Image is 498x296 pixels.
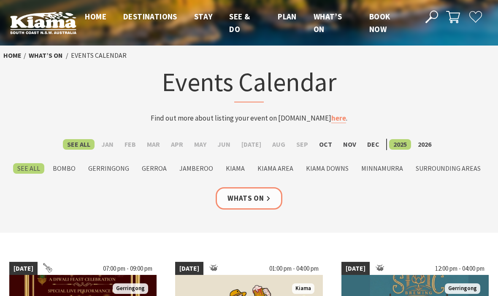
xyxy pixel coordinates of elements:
[76,10,415,36] nav: Main Menu
[445,283,480,294] span: Gerringong
[341,262,370,275] span: [DATE]
[216,187,282,210] a: Whats On
[411,163,485,174] label: Surrounding Areas
[29,51,62,60] a: What’s On
[331,113,346,123] a: here
[87,65,412,102] h1: Events Calendar
[87,113,412,124] p: Find out more about listing your event on [DOMAIN_NAME] .
[97,139,118,150] label: Jan
[268,139,290,150] label: Aug
[278,11,297,22] span: Plan
[13,163,44,174] label: See All
[222,163,249,174] label: Kiama
[314,11,342,34] span: What’s On
[63,139,95,150] label: See All
[99,262,157,275] span: 07:00 pm - 09:00 pm
[363,139,384,150] label: Dec
[237,139,265,150] label: [DATE]
[431,262,489,275] span: 12:00 pm - 04:00 pm
[175,163,217,174] label: Jamberoo
[143,139,164,150] label: Mar
[175,262,203,275] span: [DATE]
[292,283,314,294] span: Kiama
[71,50,127,61] li: Events Calendar
[3,51,22,60] a: Home
[120,139,140,150] label: Feb
[113,283,148,294] span: Gerringong
[194,11,213,22] span: Stay
[389,139,411,150] label: 2025
[138,163,171,174] label: Gerroa
[84,163,133,174] label: Gerringong
[213,139,235,150] label: Jun
[253,163,298,174] label: Kiama Area
[190,139,211,150] label: May
[9,262,38,275] span: [DATE]
[315,139,336,150] label: Oct
[339,139,360,150] label: Nov
[229,11,250,34] span: See & Do
[302,163,353,174] label: Kiama Downs
[369,11,390,34] span: Book now
[167,139,187,150] label: Apr
[265,262,323,275] span: 01:00 pm - 04:00 pm
[85,11,106,22] span: Home
[123,11,177,22] span: Destinations
[292,139,312,150] label: Sep
[10,11,76,34] img: Kiama Logo
[357,163,407,174] label: Minnamurra
[49,163,80,174] label: Bombo
[414,139,436,150] label: 2026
